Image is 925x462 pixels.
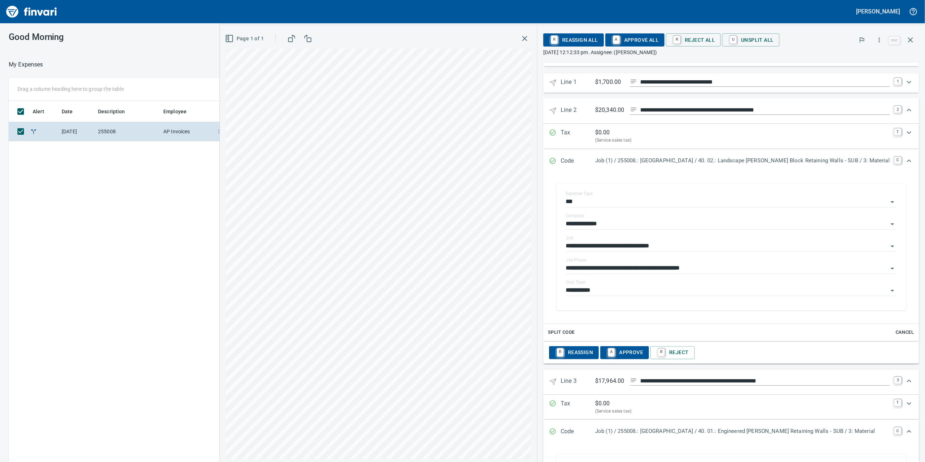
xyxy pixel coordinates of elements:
[894,399,901,406] a: T
[561,377,595,387] p: Line 3
[595,137,890,144] p: (Service sales tax)
[59,122,95,141] td: [DATE]
[546,327,577,338] button: Split Code
[160,122,215,141] td: AP Invoices
[543,124,919,149] div: Expand
[30,129,37,134] span: Split transaction
[543,395,919,420] div: Expand
[606,346,643,359] span: Approve
[611,34,659,46] span: Approve All
[543,73,919,93] div: Expand
[543,98,919,123] div: Expand
[33,107,44,116] span: Alert
[224,32,267,45] button: Page 1 of 1
[728,34,773,46] span: Unsplit All
[555,346,593,359] span: Reassign
[600,346,649,359] button: AApprove
[218,128,221,135] span: $
[543,49,919,56] p: [DATE] 12:12:33 pm. Assignee: ([PERSON_NAME])
[548,328,575,337] span: Split Code
[566,236,573,240] label: Job
[887,241,897,251] button: Open
[894,78,901,85] a: 1
[566,191,593,196] label: Expense Type
[895,328,914,337] span: Cancel
[95,122,160,141] td: 255008
[658,348,665,356] a: R
[595,128,610,137] p: $ 0.00
[608,348,615,356] a: A
[595,377,624,386] p: $17,964.00
[566,258,586,262] label: Job Phase
[674,36,680,44] a: R
[613,36,620,44] a: A
[894,377,901,384] a: 3
[887,263,897,273] button: Open
[856,8,900,15] h5: [PERSON_NAME]
[543,173,919,341] div: Expand
[543,149,919,173] div: Expand
[543,33,604,46] button: RReassign All
[566,214,585,218] label: Company
[894,427,901,434] a: C
[889,36,900,44] a: esc
[887,219,897,229] button: Open
[894,157,901,164] a: C
[561,78,595,88] p: Line 1
[887,285,897,296] button: Open
[543,420,919,444] div: Expand
[595,427,890,435] p: Job (1) / 255008.: [GEOGRAPHIC_DATA] / 40. 01.: Engineered [PERSON_NAME] Retaining Walls - SUB / ...
[871,32,887,48] button: More
[98,107,125,116] span: Description
[62,107,82,116] span: Date
[666,33,721,46] button: RReject All
[730,36,737,44] a: U
[595,106,624,115] p: $20,340.00
[561,106,595,116] p: Line 2
[549,346,599,359] button: RReassign
[656,346,688,359] span: Reject
[561,427,595,437] p: Code
[566,280,585,284] label: Cost Type
[561,157,595,166] p: Code
[226,34,264,43] span: Page 1 of 1
[4,3,59,20] img: Finvari
[561,128,595,144] p: Tax
[595,399,610,408] p: $ 0.00
[98,107,135,116] span: Description
[893,327,916,338] button: Cancel
[595,78,624,87] p: $1,700.00
[722,33,779,46] button: UUnsplit All
[595,157,890,165] p: Job (1) / 255008.: [GEOGRAPHIC_DATA] / 40. 02.: Landscape [PERSON_NAME] Block Retaining Walls - S...
[9,60,43,69] nav: breadcrumb
[605,33,664,46] button: AApprove All
[595,408,890,415] p: (Service sales tax)
[62,107,73,116] span: Date
[887,197,897,207] button: Open
[894,128,901,135] a: T
[17,85,124,93] p: Drag a column heading here to group the table
[854,32,870,48] button: Flag
[557,348,564,356] a: R
[163,107,196,116] span: Employee
[894,106,901,113] a: 2
[650,346,694,359] button: RReject
[9,60,43,69] p: My Expenses
[551,36,558,44] a: R
[672,34,715,46] span: Reject All
[561,399,595,415] p: Tax
[33,107,54,116] span: Alert
[549,34,598,46] span: Reassign All
[163,107,187,116] span: Employee
[855,6,902,17] button: [PERSON_NAME]
[543,342,919,364] div: Expand
[887,31,919,49] span: Close invoice
[543,369,919,394] div: Expand
[9,32,239,42] h3: Good Morning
